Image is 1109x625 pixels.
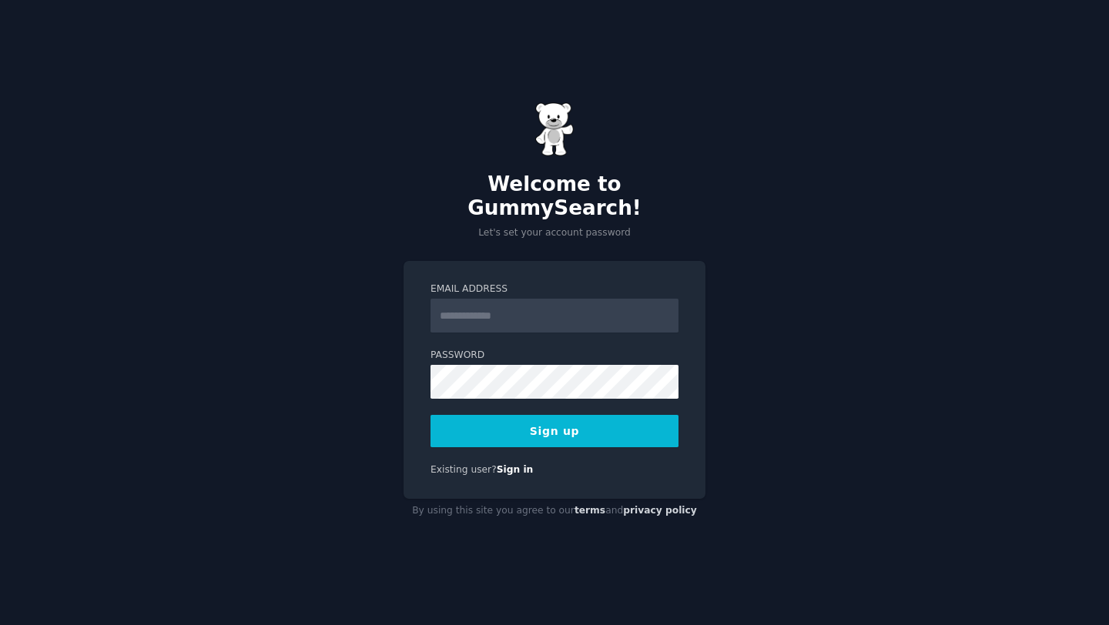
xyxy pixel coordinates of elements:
span: Existing user? [431,464,497,475]
img: Gummy Bear [535,102,574,156]
p: Let's set your account password [404,226,705,240]
a: Sign in [497,464,534,475]
a: privacy policy [623,505,697,516]
h2: Welcome to GummySearch! [404,172,705,221]
label: Password [431,349,678,363]
label: Email Address [431,282,678,296]
a: terms [575,505,605,516]
button: Sign up [431,415,678,447]
div: By using this site you agree to our and [404,499,705,523]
